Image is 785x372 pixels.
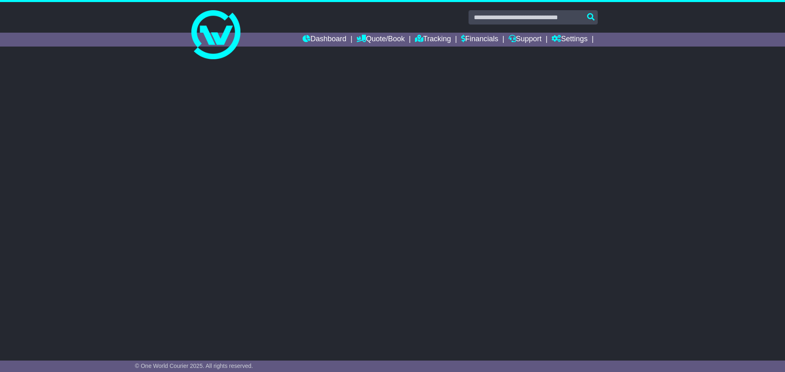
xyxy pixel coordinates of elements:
[357,33,405,47] a: Quote/Book
[135,363,253,369] span: © One World Courier 2025. All rights reserved.
[415,33,451,47] a: Tracking
[509,33,542,47] a: Support
[303,33,346,47] a: Dashboard
[461,33,498,47] a: Financials
[552,33,588,47] a: Settings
